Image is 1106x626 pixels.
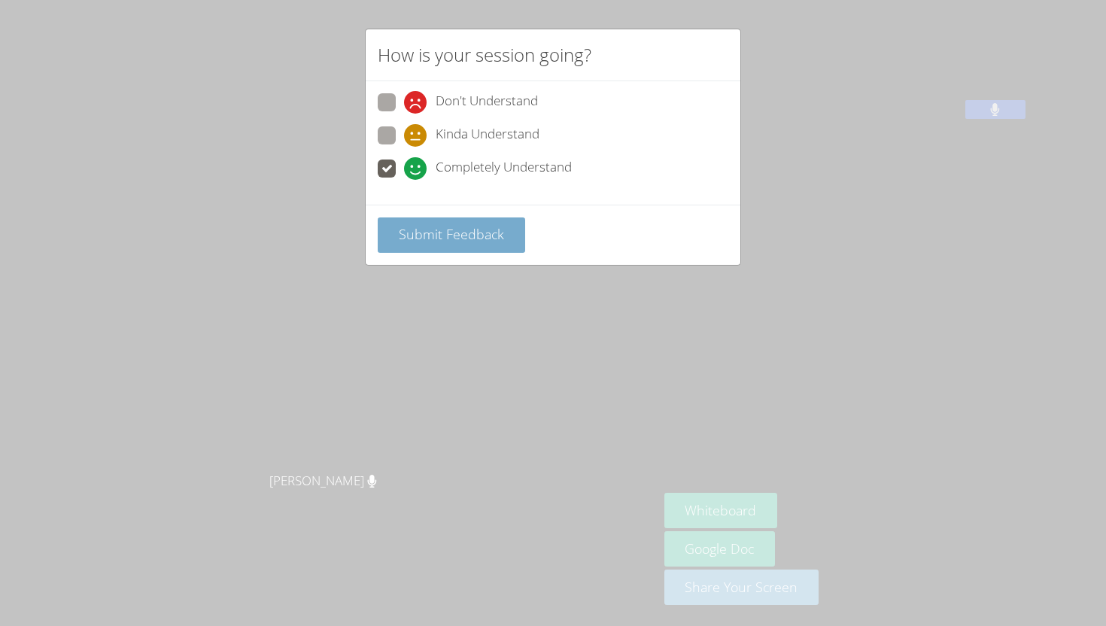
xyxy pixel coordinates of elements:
[436,157,572,180] span: Completely Understand
[378,41,591,68] h2: How is your session going?
[378,217,525,253] button: Submit Feedback
[436,124,539,147] span: Kinda Understand
[436,91,538,114] span: Don't Understand
[399,225,504,243] span: Submit Feedback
